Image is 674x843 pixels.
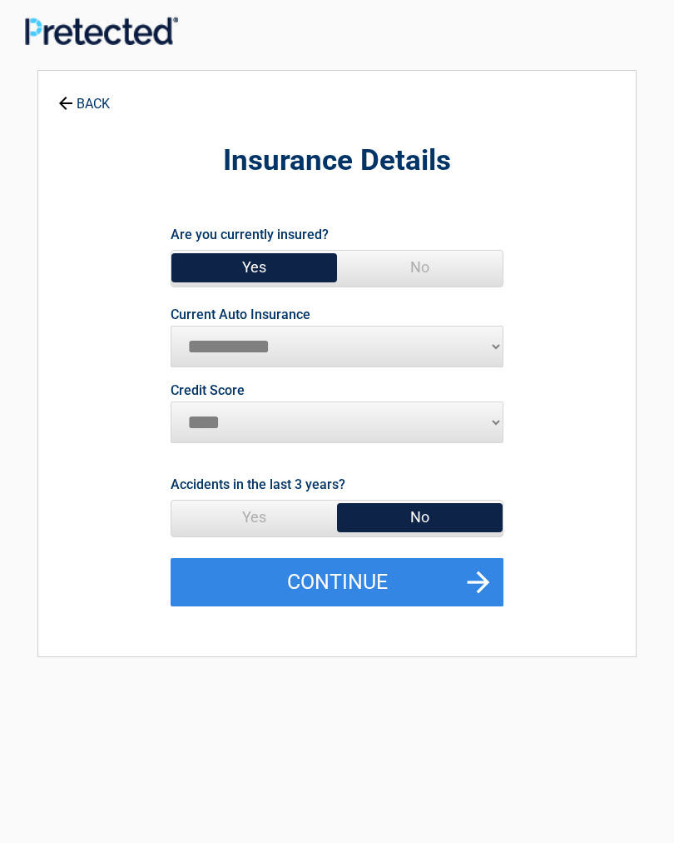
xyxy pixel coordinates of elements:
label: Current Auto Insurance [171,308,310,322]
label: Accidents in the last 3 years? [171,473,345,496]
label: Are you currently insured? [171,223,329,246]
span: Yes [171,251,337,284]
label: Credit Score [171,384,245,397]
a: BACK [55,82,113,111]
img: Main Logo [25,17,178,44]
h2: Insurance Details [47,142,627,181]
span: Yes [171,501,337,534]
button: Continue [171,558,503,606]
span: No [337,251,503,284]
span: No [337,501,503,534]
